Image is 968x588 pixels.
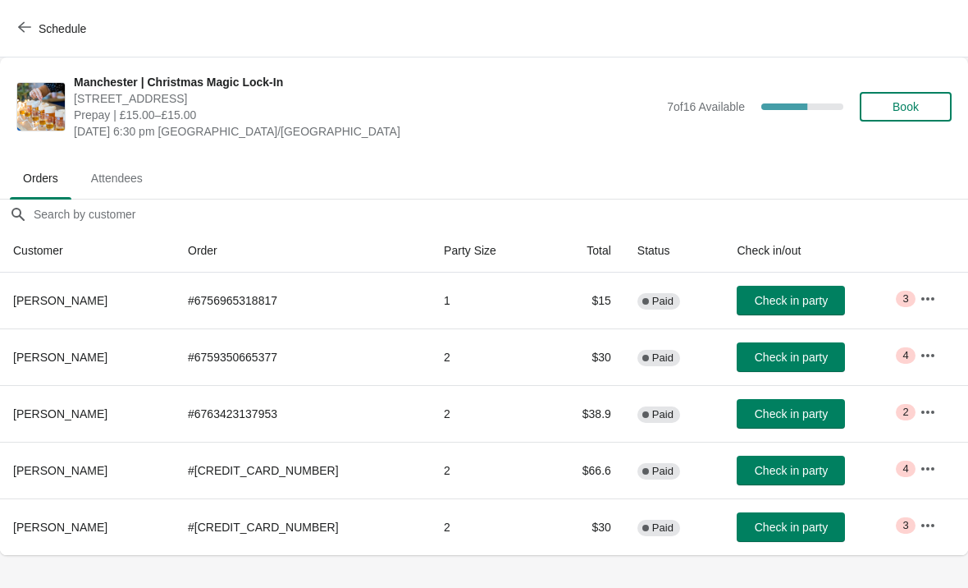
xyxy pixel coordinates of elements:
span: Check in party [755,464,828,477]
span: Attendees [78,163,156,193]
span: Schedule [39,22,86,35]
span: 3 [902,292,908,305]
span: [PERSON_NAME] [13,407,107,420]
span: 4 [902,462,908,475]
button: Check in party [737,286,845,315]
span: Paid [652,521,673,535]
button: Check in party [737,342,845,372]
td: # 6763423137953 [175,385,431,442]
td: $15 [545,273,624,328]
span: Paid [652,295,673,308]
td: # [CREDIT_CARD_NUMBER] [175,442,431,498]
th: Status [624,229,724,273]
span: Check in party [755,407,828,420]
span: Check in party [755,351,828,364]
td: 2 [431,442,545,498]
td: 1 [431,273,545,328]
td: 2 [431,498,545,555]
span: 3 [902,519,908,532]
input: Search by customer [33,200,968,229]
td: $30 [545,328,624,385]
span: 2 [902,406,908,419]
td: # [CREDIT_CARD_NUMBER] [175,498,431,555]
span: [PERSON_NAME] [13,294,107,307]
span: [PERSON_NAME] [13,351,107,364]
span: Check in party [755,294,828,307]
button: Check in party [737,399,845,429]
img: Manchester | Christmas Magic Lock-In [17,83,65,131]
span: [PERSON_NAME] [13,521,107,534]
button: Check in party [737,456,845,485]
span: Orders [10,163,71,193]
td: # 6756965318817 [175,273,431,328]
td: # 6759350665377 [175,328,431,385]
span: Prepay | £15.00–£15.00 [74,107,659,123]
span: 4 [902,349,908,362]
td: 2 [431,385,545,442]
span: Paid [652,408,673,421]
th: Total [545,229,624,273]
span: 7 of 16 Available [667,100,745,113]
span: [DATE] 6:30 pm [GEOGRAPHIC_DATA]/[GEOGRAPHIC_DATA] [74,123,659,140]
span: Manchester | Christmas Magic Lock-In [74,74,659,90]
span: Book [893,100,919,113]
th: Check in/out [724,229,906,273]
span: [PERSON_NAME] [13,464,107,477]
span: [STREET_ADDRESS] [74,90,659,107]
td: $38.9 [545,385,624,442]
span: Check in party [755,521,828,534]
span: Paid [652,351,673,365]
td: 2 [431,328,545,385]
span: Paid [652,465,673,478]
td: $66.6 [545,442,624,498]
th: Party Size [431,229,545,273]
button: Schedule [8,14,99,44]
td: $30 [545,498,624,555]
th: Order [175,229,431,273]
button: Check in party [737,512,845,542]
button: Book [860,92,952,122]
